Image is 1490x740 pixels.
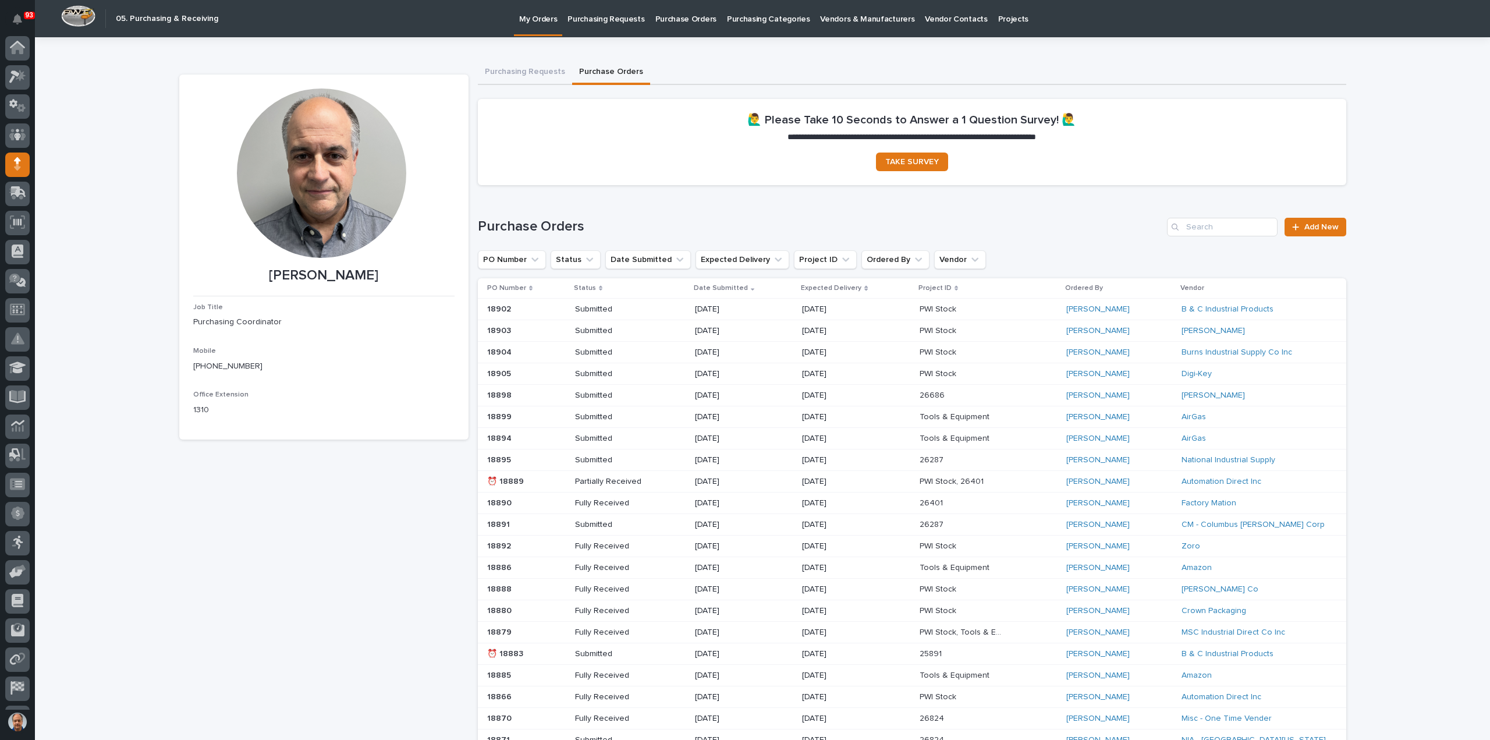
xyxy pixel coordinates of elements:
[794,250,857,269] button: Project ID
[695,541,778,551] p: [DATE]
[478,514,1346,536] tr: 1889118891 Submitted[DATE][DATE]2628726287 [PERSON_NAME] CM - Columbus [PERSON_NAME] Corp
[920,345,959,357] p: PWI Stock
[478,428,1346,449] tr: 1889418894 Submitted[DATE][DATE]Tools & EquipmentTools & Equipment [PERSON_NAME] AirGas
[885,158,939,166] span: TAKE SURVEY
[487,647,526,659] p: ⏰ 18883
[487,367,513,379] p: 18905
[1182,477,1261,487] a: Automation Direct Inc
[1066,585,1130,594] a: [PERSON_NAME]
[695,585,778,594] p: [DATE]
[575,434,658,444] p: Submitted
[695,714,778,724] p: [DATE]
[695,455,778,465] p: [DATE]
[551,250,601,269] button: Status
[487,453,513,465] p: 18895
[478,622,1346,643] tr: 1887918879 Fully Received[DATE][DATE]PWI Stock, Tools & EquipmentPWI Stock, Tools & Equipment [PE...
[695,498,778,508] p: [DATE]
[478,579,1346,600] tr: 1888818888 Fully Received[DATE][DATE]PWI StockPWI Stock [PERSON_NAME] [PERSON_NAME] Co
[478,536,1346,557] tr: 1889218892 Fully Received[DATE][DATE]PWI StockPWI Stock [PERSON_NAME] Zoro
[478,250,546,269] button: PO Number
[1066,477,1130,487] a: [PERSON_NAME]
[1304,223,1339,231] span: Add New
[747,113,1076,127] h2: 🙋‍♂️ Please Take 10 Seconds to Answer a 1 Question Survey! 🙋‍♂️
[487,388,514,401] p: 18898
[574,282,596,295] p: Status
[920,496,945,508] p: 26401
[575,585,658,594] p: Fully Received
[1066,412,1130,422] a: [PERSON_NAME]
[575,692,658,702] p: Fully Received
[1182,305,1273,314] a: B & C Industrial Products
[920,561,992,573] p: Tools & Equipment
[1182,563,1212,573] a: Amazon
[575,649,658,659] p: Submitted
[193,348,216,355] span: Mobile
[575,628,658,638] p: Fully Received
[1182,391,1245,401] a: [PERSON_NAME]
[478,61,572,85] button: Purchasing Requests
[695,434,778,444] p: [DATE]
[487,518,512,530] p: 18891
[575,671,658,681] p: Fully Received
[487,302,513,314] p: 18902
[802,348,885,357] p: [DATE]
[920,410,992,422] p: Tools & Equipment
[1066,671,1130,681] a: [PERSON_NAME]
[575,520,658,530] p: Submitted
[802,520,885,530] p: [DATE]
[5,710,30,734] button: users-avatar
[1182,649,1273,659] a: B & C Industrial Products
[1066,348,1130,357] a: [PERSON_NAME]
[695,520,778,530] p: [DATE]
[572,61,650,85] button: Purchase Orders
[920,475,986,487] p: PWI Stock, 26401
[487,625,514,638] p: 18879
[695,692,778,702] p: [DATE]
[1182,541,1200,551] a: Zoro
[1182,498,1236,508] a: Factory Mation
[1066,520,1130,530] a: [PERSON_NAME]
[802,606,885,616] p: [DATE]
[695,412,778,422] p: [DATE]
[575,326,658,336] p: Submitted
[575,391,658,401] p: Submitted
[802,498,885,508] p: [DATE]
[876,153,948,171] a: TAKE SURVEY
[802,563,885,573] p: [DATE]
[26,11,33,19] p: 93
[1182,692,1261,702] a: Automation Direct Inc
[1180,282,1204,295] p: Vendor
[575,348,658,357] p: Submitted
[920,302,959,314] p: PWI Stock
[478,218,1163,235] h1: Purchase Orders
[802,391,885,401] p: [DATE]
[575,498,658,508] p: Fully Received
[1182,714,1272,724] a: Misc - One Time Vender
[487,324,513,336] p: 18903
[802,305,885,314] p: [DATE]
[1182,412,1206,422] a: AirGas
[61,5,95,27] img: Workspace Logo
[1066,498,1130,508] a: [PERSON_NAME]
[802,671,885,681] p: [DATE]
[918,282,952,295] p: Project ID
[478,320,1346,342] tr: 1890318903 Submitted[DATE][DATE]PWI StockPWI Stock [PERSON_NAME] [PERSON_NAME]
[1066,391,1130,401] a: [PERSON_NAME]
[193,267,455,284] p: [PERSON_NAME]
[487,539,513,551] p: 18892
[1167,218,1278,236] input: Search
[193,304,223,311] span: Job Title
[478,600,1346,622] tr: 1888018880 Fully Received[DATE][DATE]PWI StockPWI Stock [PERSON_NAME] Crown Packaging
[802,326,885,336] p: [DATE]
[1285,218,1346,236] a: Add New
[605,250,691,269] button: Date Submitted
[478,557,1346,579] tr: 1888618886 Fully Received[DATE][DATE]Tools & EquipmentTools & Equipment [PERSON_NAME] Amazon
[478,342,1346,363] tr: 1890418904 Submitted[DATE][DATE]PWI StockPWI Stock [PERSON_NAME] Burns Industrial Supply Co Inc
[920,388,947,401] p: 26686
[487,561,514,573] p: 18886
[861,250,930,269] button: Ordered By
[478,363,1346,385] tr: 1890518905 Submitted[DATE][DATE]PWI StockPWI Stock [PERSON_NAME] Digi-Key
[575,606,658,616] p: Fully Received
[1182,455,1275,465] a: National Industrial Supply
